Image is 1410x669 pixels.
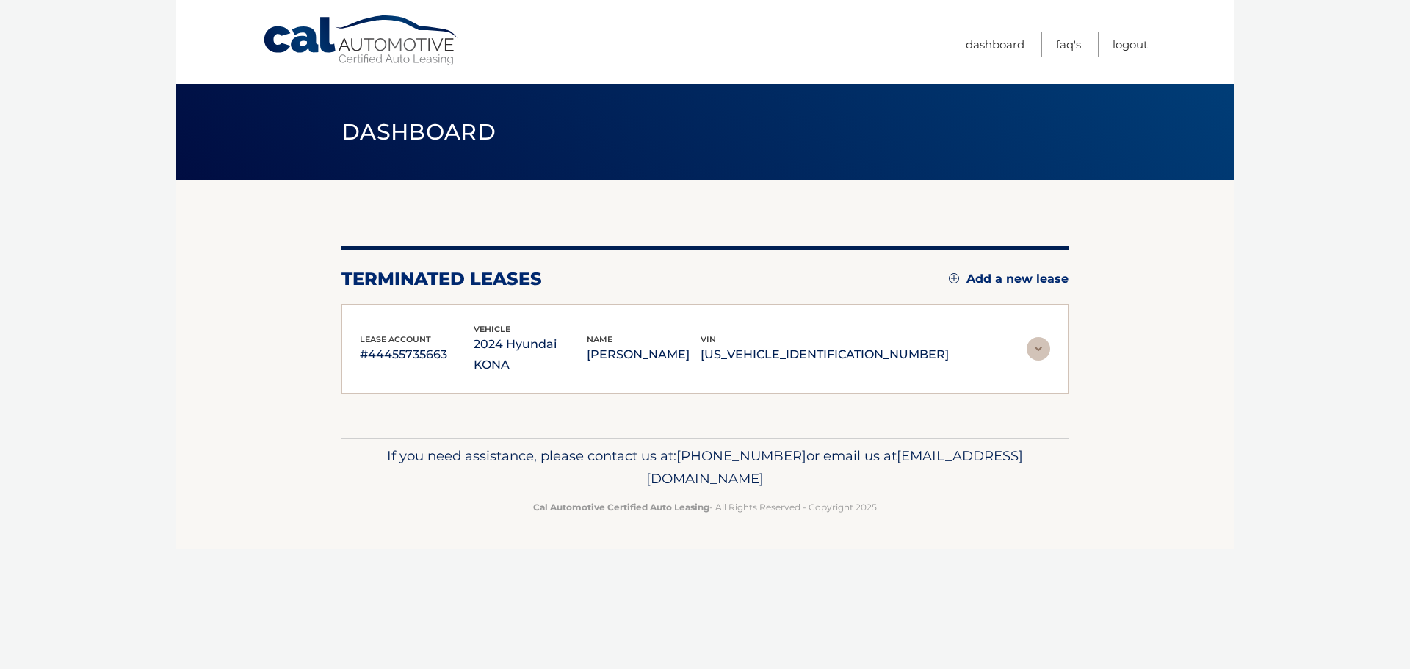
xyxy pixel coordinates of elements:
img: add.svg [949,273,959,283]
img: accordion-rest.svg [1027,337,1050,361]
span: lease account [360,334,431,344]
p: [US_VEHICLE_IDENTIFICATION_NUMBER] [701,344,949,365]
p: If you need assistance, please contact us at: or email us at [351,444,1059,491]
span: [PHONE_NUMBER] [676,447,806,464]
p: 2024 Hyundai KONA [474,334,587,375]
a: Add a new lease [949,272,1069,286]
a: Cal Automotive [262,15,460,67]
strong: Cal Automotive Certified Auto Leasing [533,502,709,513]
a: Logout [1113,32,1148,57]
h2: terminated leases [341,268,542,290]
a: FAQ's [1056,32,1081,57]
a: Dashboard [966,32,1024,57]
span: Dashboard [341,118,496,145]
p: [PERSON_NAME] [587,344,701,365]
p: - All Rights Reserved - Copyright 2025 [351,499,1059,515]
span: name [587,334,612,344]
span: vehicle [474,324,510,334]
p: #44455735663 [360,344,474,365]
span: vin [701,334,716,344]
